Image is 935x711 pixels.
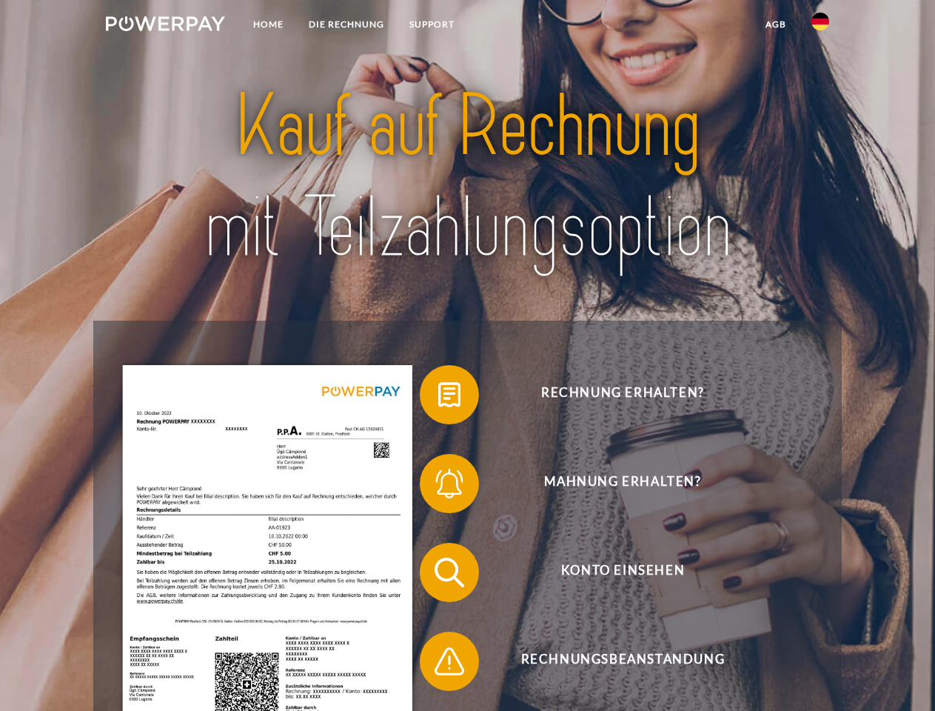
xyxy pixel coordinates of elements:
img: qb_search.svg [431,554,468,591]
img: qb_bell.svg [431,465,468,502]
button: Mahnung erhalten? [420,454,805,513]
span: Rechnungsbeanstandung [441,632,804,691]
span: Mahnung erhalten? [441,454,804,513]
img: qb_bill.svg [431,376,468,413]
img: qb_warning.svg [431,643,468,680]
img: de [811,13,829,30]
span: Rechnung erhalten? [441,365,804,424]
a: Home [241,11,296,38]
button: Rechnung erhalten? [420,365,805,424]
button: Konto einsehen [420,543,805,602]
img: logo-powerpay-white.svg [106,16,225,31]
a: SUPPORT [397,11,467,38]
a: DIE RECHNUNG [296,11,397,38]
a: agb [753,11,799,38]
span: Konto einsehen [441,543,804,602]
img: title-powerpay_de.svg [141,71,794,284]
button: Rechnungsbeanstandung [420,632,805,691]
